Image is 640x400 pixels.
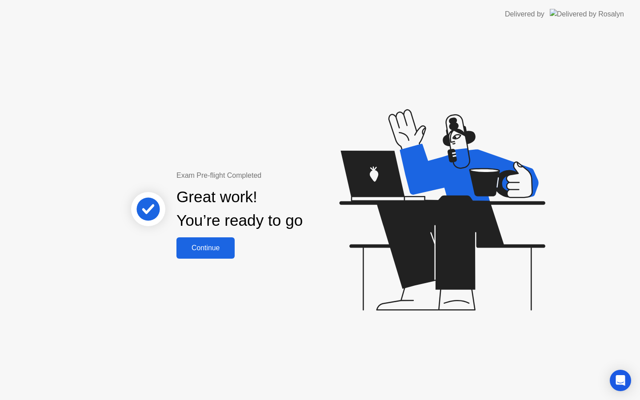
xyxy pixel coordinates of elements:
div: Open Intercom Messenger [610,370,631,391]
img: Delivered by Rosalyn [550,9,624,19]
div: Great work! You’re ready to go [176,185,303,232]
div: Continue [179,244,232,252]
div: Exam Pre-flight Completed [176,170,360,181]
div: Delivered by [505,9,544,20]
button: Continue [176,237,235,259]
